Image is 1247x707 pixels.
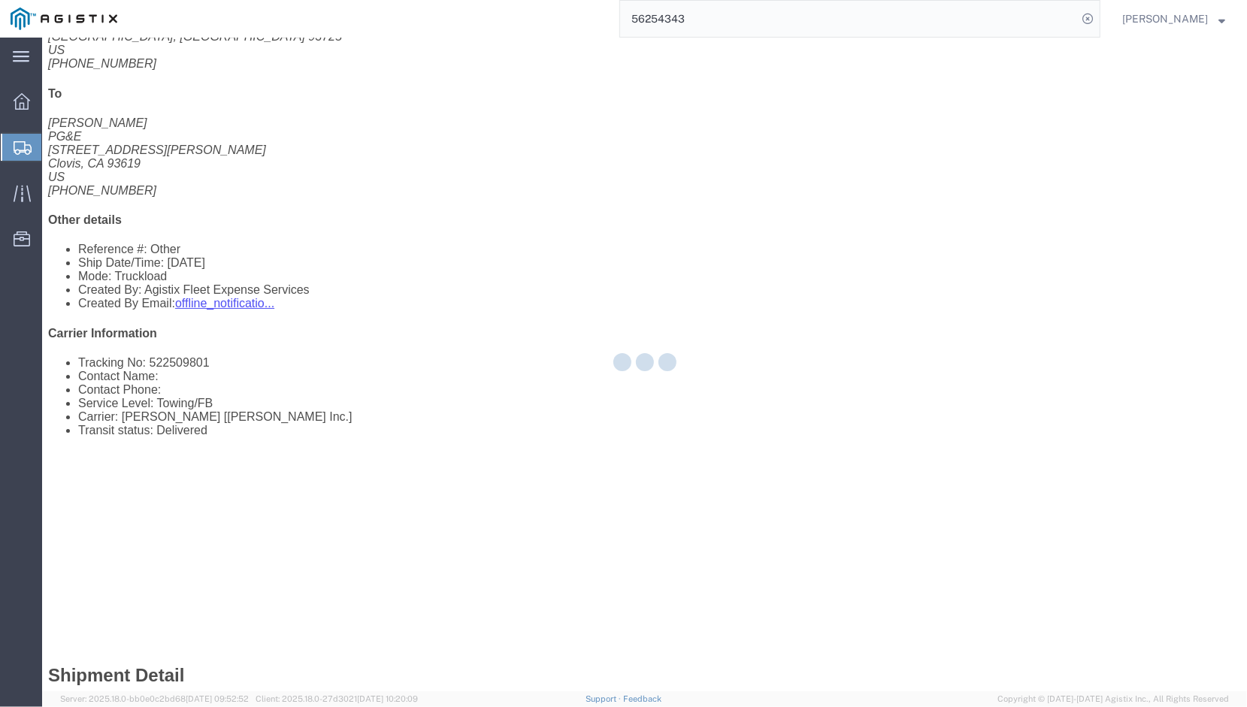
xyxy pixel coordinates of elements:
[1121,10,1226,28] button: [PERSON_NAME]
[357,694,418,703] span: [DATE] 10:20:09
[623,694,661,703] a: Feedback
[11,8,117,30] img: logo
[60,694,249,703] span: Server: 2025.18.0-bb0e0c2bd68
[586,694,623,703] a: Support
[256,694,418,703] span: Client: 2025.18.0-27d3021
[1122,11,1208,27] span: Nicholas Cosentino
[620,1,1077,37] input: Search for shipment number, reference number
[186,694,249,703] span: [DATE] 09:52:52
[997,693,1229,705] span: Copyright © [DATE]-[DATE] Agistix Inc., All Rights Reserved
